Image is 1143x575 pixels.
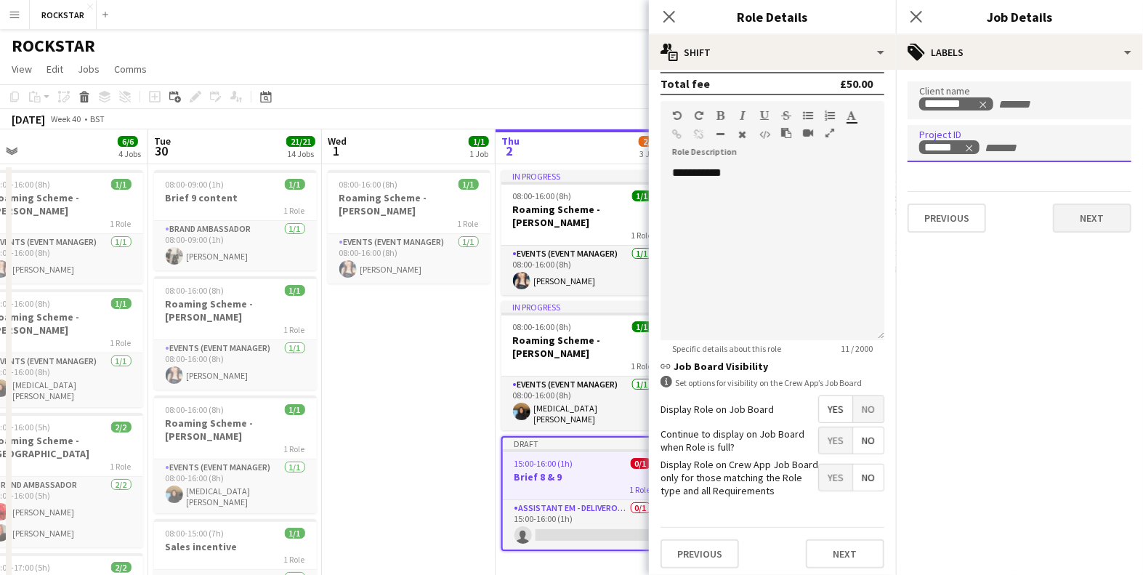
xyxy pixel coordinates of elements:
button: ROCKSTAR [30,1,97,29]
span: 1 Role [110,461,132,472]
button: Paste as plain text [781,127,791,139]
span: Week 40 [48,113,84,124]
button: Redo [694,110,704,121]
h3: Brief 8 & 9 [503,470,663,483]
span: 1 Role [630,484,651,495]
button: Undo [672,110,682,121]
span: 08:00-16:00 (8h) [166,404,225,415]
span: Yes [819,396,852,422]
button: Horizontal Line [716,129,726,140]
span: 1 Role [458,218,479,229]
span: 1 Role [284,324,305,335]
span: 30 [152,142,171,159]
h3: Sales incentive [154,540,317,553]
app-job-card: Draft15:00-16:00 (1h)0/1Brief 8 & 91 RoleAssistant EM - Deliveroo FR0/115:00-16:00 (1h) [501,436,664,551]
div: Shift [649,35,896,70]
input: + Label [997,98,1059,111]
label: Display Role on Crew App Job Board only for those matching the Role type and all Requirements [661,458,818,498]
input: + Label [983,142,1045,155]
button: Bold [716,110,726,121]
a: Edit [41,60,69,79]
button: Ordered List [825,110,835,121]
button: Unordered List [803,110,813,121]
span: 1/1 [632,190,653,201]
app-card-role: Events (Event Manager)1/108:00-16:00 (8h)[MEDICAL_DATA][PERSON_NAME] [501,377,664,430]
span: 21/21 [286,136,315,147]
span: 1/1 [285,179,305,190]
button: Strikethrough [781,110,791,121]
app-card-role: Brand Ambassador1/108:00-09:00 (1h)[PERSON_NAME] [154,221,317,270]
span: 1 Role [284,443,305,454]
span: No [853,427,884,454]
delete-icon: Remove tag [977,98,988,110]
delete-icon: Remove tag [963,142,974,153]
div: 1 Job [469,148,488,159]
span: 11 / 2000 [829,343,884,354]
span: 1/1 [469,136,489,147]
a: View [6,60,38,79]
span: 1/1 [632,321,653,332]
span: 1 [326,142,347,159]
span: 6/6 [118,136,138,147]
app-card-role: Events (Event Manager)1/108:00-16:00 (8h)[PERSON_NAME] [328,234,490,284]
button: Previous [661,539,739,568]
span: 0/1 [631,458,651,469]
div: In progress [501,170,664,182]
span: Thu [501,134,520,148]
span: 1 Role [284,205,305,216]
a: Jobs [72,60,105,79]
div: 4 Jobs [118,148,141,159]
span: View [12,63,32,76]
div: 3 Jobs [639,148,662,159]
span: Tue [154,134,171,148]
app-job-card: In progress08:00-16:00 (8h)1/1Roaming Scheme - [PERSON_NAME]1 RoleEvents (Event Manager)1/108:00-... [501,170,664,295]
label: Continue to display on Job Board when Role is full? [661,427,818,454]
button: Text Color [847,110,857,121]
span: 08:00-16:00 (8h) [339,179,398,190]
h3: Job Details [896,7,1143,26]
h3: Brief 9 content [154,191,317,204]
app-job-card: 08:00-16:00 (8h)1/1Roaming Scheme - [PERSON_NAME]1 RoleEvents (Event Manager)1/108:00-16:00 (8h)[... [154,395,317,513]
app-card-role: Events (Event Manager)1/108:00-16:00 (8h)[PERSON_NAME] [501,246,664,295]
span: Yes [819,465,852,491]
span: Comms [114,63,147,76]
app-job-card: 08:00-16:00 (8h)1/1Roaming Scheme - [PERSON_NAME]1 RoleEvents (Event Manager)1/108:00-16:00 (8h)[... [154,276,317,390]
div: In progress [501,301,664,313]
div: Draft [503,438,663,449]
button: Italic [738,110,748,121]
div: rockstar [924,98,988,110]
h3: Role Details [649,7,896,26]
button: HTML Code [759,129,770,140]
span: 1 Role [631,361,653,371]
span: Specific details about this role [661,343,793,354]
span: Edit [47,63,63,76]
span: 08:00-16:00 (8h) [513,190,572,201]
button: Insert video [803,127,813,139]
h3: Roaming Scheme - [PERSON_NAME] [328,191,490,217]
div: Labels [896,35,1143,70]
div: roc100 [924,142,974,153]
h3: Job Board Visibility [661,360,884,373]
span: 08:00-16:00 (8h) [166,285,225,296]
button: Fullscreen [825,127,835,139]
span: 1/1 [285,528,305,539]
span: Jobs [78,63,100,76]
div: £50.00 [840,76,873,91]
button: Previous [908,204,986,233]
span: 1 Role [284,554,305,565]
span: 2/2 [111,422,132,433]
label: Display Role on Job Board [661,403,774,416]
app-job-card: In progress08:00-16:00 (8h)1/1Roaming Scheme - [PERSON_NAME]1 RoleEvents (Event Manager)1/108:00-... [501,301,664,430]
button: Next [1053,204,1131,233]
span: 1 Role [110,337,132,348]
div: 14 Jobs [287,148,315,159]
span: 1/1 [111,179,132,190]
span: 1/1 [111,298,132,309]
app-job-card: 08:00-16:00 (8h)1/1Roaming Scheme - [PERSON_NAME]1 RoleEvents (Event Manager)1/108:00-16:00 (8h)[... [328,170,490,284]
span: 2 [499,142,520,159]
app-job-card: 08:00-09:00 (1h)1/1Brief 9 content1 RoleBrand Ambassador1/108:00-09:00 (1h)[PERSON_NAME] [154,170,317,270]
